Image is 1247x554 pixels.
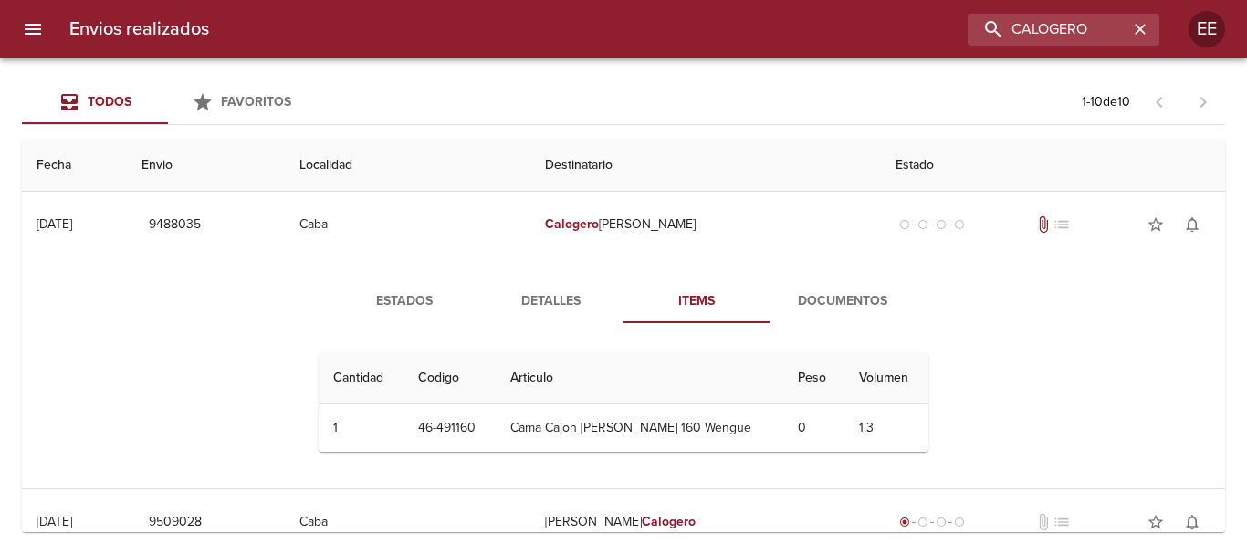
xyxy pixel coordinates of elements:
button: 9488035 [141,208,208,242]
div: Generado [896,513,969,531]
span: Todos [88,94,131,110]
span: Tiene documentos adjuntos [1034,215,1053,234]
p: 1 - 10 de 10 [1082,93,1130,111]
span: notifications_none [1183,513,1201,531]
span: Estados [342,290,466,313]
span: star_border [1147,215,1165,234]
span: radio_button_unchecked [936,219,947,230]
th: Destinatario [530,140,880,192]
span: Pagina anterior [1137,92,1181,110]
td: 0 [783,404,844,452]
div: Abrir información de usuario [1189,11,1225,47]
span: Detalles [488,290,613,313]
h6: Envios realizados [69,15,209,44]
button: menu [11,7,55,51]
em: Calogero [545,216,599,232]
span: radio_button_unchecked [954,219,965,230]
span: 9509028 [149,511,202,534]
td: Caba [285,192,531,257]
th: Localidad [285,140,531,192]
th: Codigo [403,352,496,404]
th: Cantidad [319,352,403,404]
span: radio_button_unchecked [917,219,928,230]
th: Peso [783,352,844,404]
th: Volumen [844,352,928,404]
span: 9488035 [149,214,201,236]
th: Fecha [22,140,127,192]
th: Estado [881,140,1225,192]
td: 1.3 [844,404,928,452]
input: buscar [968,14,1128,46]
button: Agregar a favoritos [1137,206,1174,243]
span: Favoritos [221,94,291,110]
button: 9509028 [141,506,209,539]
span: notifications_none [1183,215,1201,234]
th: Articulo [496,352,783,404]
button: Agregar a favoritos [1137,504,1174,540]
td: 46-491160 [403,404,496,452]
div: Tabs Envios [22,80,314,124]
td: 1 [319,404,403,452]
div: [DATE] [37,216,72,232]
span: Items [634,290,759,313]
span: No tiene pedido asociado [1053,215,1071,234]
th: Envio [127,140,284,192]
div: Tabs detalle de guia [331,279,916,323]
button: Activar notificaciones [1174,206,1210,243]
span: Documentos [781,290,905,313]
table: Tabla de Items [319,352,928,452]
span: radio_button_unchecked [917,517,928,528]
span: radio_button_checked [899,517,910,528]
div: EE [1189,11,1225,47]
span: star_border [1147,513,1165,531]
span: radio_button_unchecked [936,517,947,528]
td: [PERSON_NAME] [530,192,880,257]
span: radio_button_unchecked [899,219,910,230]
span: No tiene pedido asociado [1053,513,1071,531]
em: Calogero [642,514,696,529]
button: Activar notificaciones [1174,504,1210,540]
div: [DATE] [37,514,72,529]
span: radio_button_unchecked [954,517,965,528]
span: No tiene documentos adjuntos [1034,513,1053,531]
td: Cama Cajon [PERSON_NAME] 160 Wengue [496,404,783,452]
